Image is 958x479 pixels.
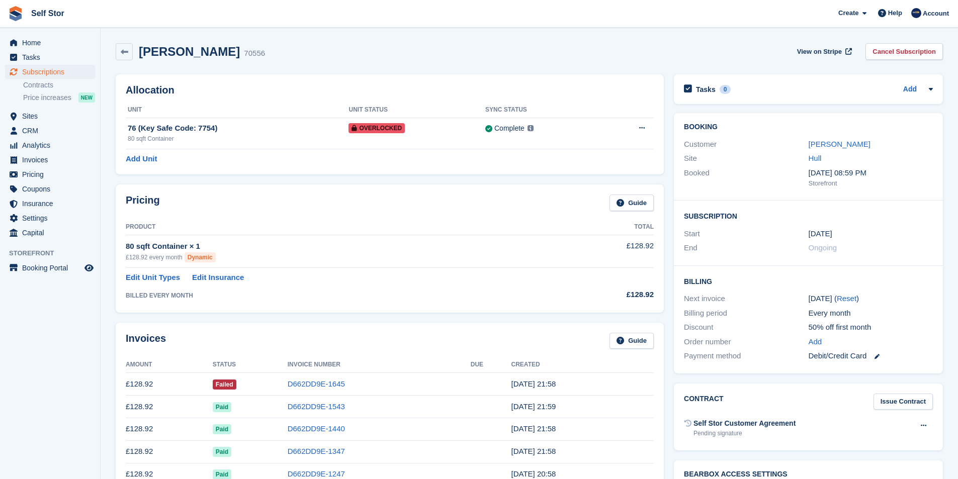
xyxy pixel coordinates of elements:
time: 2025-07-29 20:58:52 UTC [511,379,556,388]
span: Settings [22,211,82,225]
a: Reset [837,294,856,303]
th: Total [555,219,654,235]
a: menu [5,182,95,196]
div: £128.92 every month [126,252,555,262]
div: 50% off first month [809,322,933,333]
span: Overlocked [349,123,405,133]
a: menu [5,153,95,167]
a: [PERSON_NAME] [809,140,870,148]
span: Insurance [22,197,82,211]
span: Subscriptions [22,65,82,79]
td: £128.92 [126,373,213,396]
th: Amount [126,357,213,373]
div: Order number [684,336,808,348]
span: Create [838,8,858,18]
div: Discount [684,322,808,333]
span: Booking Portal [22,261,82,275]
a: Guide [609,195,654,211]
h2: Tasks [696,85,716,94]
img: stora-icon-8386f47178a22dfd0bd8f6a31ec36ba5ce8667c1dd55bd0f319d3a0aa187defe.svg [8,6,23,21]
a: Edit Insurance [192,272,244,283]
th: Due [471,357,511,373]
time: 2025-03-29 20:58:46 UTC [511,469,556,478]
a: Add [903,84,917,95]
td: £128.92 [126,440,213,463]
a: D662DD9E-1347 [288,447,345,455]
a: Edit Unit Types [126,272,180,283]
div: 80 sqft Container × 1 [126,241,555,252]
a: Cancel Subscription [865,43,943,60]
div: End [684,242,808,254]
h2: Subscription [684,211,933,221]
span: Storefront [9,248,100,258]
h2: Pricing [126,195,160,211]
div: Complete [494,123,525,134]
div: Every month [809,308,933,319]
a: Add Unit [126,153,157,165]
span: Paid [213,424,231,434]
div: 76 (Key Safe Code: 7754) [128,123,349,134]
div: [DATE] 08:59 PM [809,167,933,179]
th: Invoice Number [288,357,471,373]
div: NEW [78,92,95,103]
a: D662DD9E-1543 [288,402,345,411]
div: Next invoice [684,293,808,305]
a: Hull [809,154,822,162]
th: Unit [126,102,349,118]
td: £128.92 [126,418,213,440]
a: menu [5,50,95,64]
a: Price increases NEW [23,92,95,103]
span: Capital [22,226,82,240]
div: Start [684,228,808,240]
div: Billing period [684,308,808,319]
a: menu [5,167,95,181]
span: Ongoing [809,243,837,252]
h2: BearBox Access Settings [684,470,933,478]
span: CRM [22,124,82,138]
div: [DATE] ( ) [809,293,933,305]
div: Debit/Credit Card [809,350,933,362]
span: Failed [213,379,236,390]
span: Tasks [22,50,82,64]
time: 2025-04-29 20:58:49 UTC [511,447,556,455]
div: Pending signature [693,429,796,438]
a: menu [5,65,95,79]
span: Help [888,8,902,18]
span: Analytics [22,138,82,152]
a: Self Stor [27,5,68,22]
td: £128.92 [126,396,213,418]
a: D662DD9E-1645 [288,379,345,388]
a: Preview store [83,262,95,274]
th: Product [126,219,555,235]
span: Invoices [22,153,82,167]
time: 2025-06-29 20:59:03 UTC [511,402,556,411]
a: menu [5,124,95,138]
div: Booked [684,167,808,188]
a: menu [5,261,95,275]
th: Unit Status [349,102,485,118]
a: menu [5,109,95,123]
a: menu [5,138,95,152]
div: Storefront [809,178,933,188]
img: Chris Rice [911,8,921,18]
a: Add [809,336,822,348]
div: BILLED EVERY MONTH [126,291,555,300]
div: Customer [684,139,808,150]
a: menu [5,36,95,50]
span: Price increases [23,93,71,103]
a: menu [5,197,95,211]
td: £128.92 [555,235,654,267]
div: Payment method [684,350,808,362]
span: Account [923,9,949,19]
span: Paid [213,447,231,457]
span: View on Stripe [797,47,842,57]
div: Site [684,153,808,164]
span: Sites [22,109,82,123]
th: Created [511,357,654,373]
a: menu [5,226,95,240]
a: menu [5,211,95,225]
time: 2025-01-29 01:00:00 UTC [809,228,832,240]
div: Self Stor Customer Agreement [693,418,796,429]
h2: Allocation [126,84,654,96]
div: 80 sqft Container [128,134,349,143]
